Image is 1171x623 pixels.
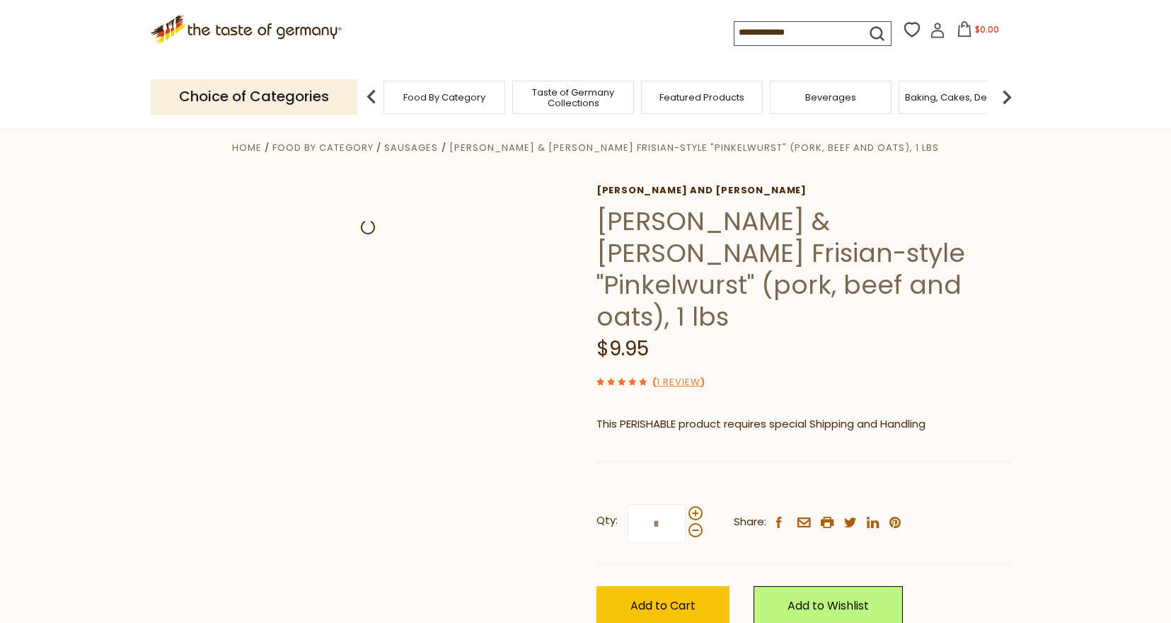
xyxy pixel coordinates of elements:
img: next arrow [993,83,1021,111]
a: Food By Category [272,141,374,154]
strong: Qty: [596,512,618,530]
span: $9.95 [596,335,649,362]
p: Choice of Categories [151,79,357,114]
a: Home [232,141,262,154]
button: $0.00 [948,21,1008,42]
a: [PERSON_NAME] & [PERSON_NAME] Frisian-style "Pinkelwurst" (pork, beef and oats), 1 lbs [449,141,939,154]
img: previous arrow [357,83,386,111]
a: Sausages [384,141,438,154]
a: Featured Products [659,92,744,103]
span: Add to Cart [630,598,696,614]
p: This PERISHABLE product requires special Shipping and Handling [596,416,1010,433]
a: 1 Review [657,375,700,390]
input: Qty: [628,504,686,543]
a: Food By Category [403,92,485,103]
span: ( ) [652,375,705,389]
a: Baking, Cakes, Desserts [905,92,1015,103]
a: [PERSON_NAME] and [PERSON_NAME] [596,185,1010,196]
h1: [PERSON_NAME] & [PERSON_NAME] Frisian-style "Pinkelwurst" (pork, beef and oats), 1 lbs [596,205,1010,333]
span: Share: [734,513,766,531]
span: $0.00 [975,23,999,35]
a: Taste of Germany Collections [517,87,630,108]
li: We will ship this product in heat-protective packaging and ice. [610,444,1010,462]
a: Beverages [805,92,856,103]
